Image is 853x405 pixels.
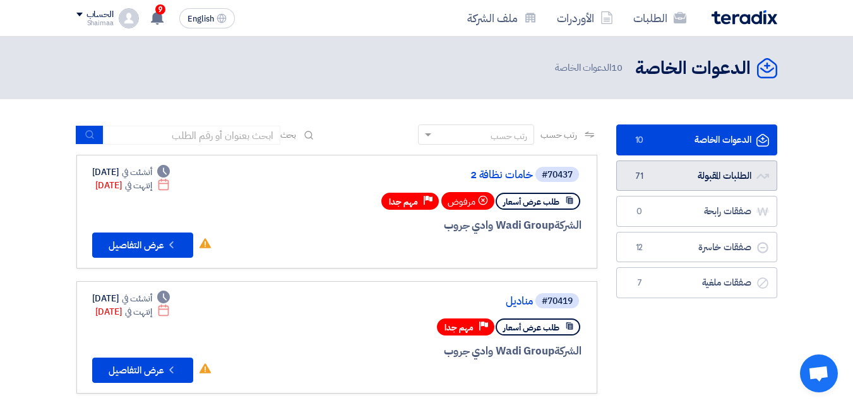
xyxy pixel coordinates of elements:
span: مهم جدا [444,322,474,334]
span: مهم جدا [389,196,418,208]
span: طلب عرض أسعار [503,322,559,334]
div: الحساب [86,9,114,20]
a: صفقات ملغية7 [616,267,777,298]
span: الشركة [554,343,582,359]
div: Wadi Group وادي جروب [278,343,582,360]
a: خامات نظافة 2 [280,169,533,181]
div: [DATE] [95,179,170,192]
span: 10 [632,134,647,147]
span: بحث [280,128,297,142]
h2: الدعوات الخاصة [635,56,751,81]
button: عرض التفاصيل [92,358,193,383]
a: الأوردرات [547,3,623,33]
a: الطلبات المقبولة71 [616,160,777,191]
div: Shaimaa [76,20,114,27]
span: أنشئت في [122,292,152,305]
span: رتب حسب [540,128,576,142]
span: الشركة [554,217,582,233]
span: إنتهت في [125,305,152,318]
div: #70419 [542,297,573,306]
span: English [188,15,214,23]
div: رتب حسب [491,130,527,143]
a: صفقات رابحة0 [616,196,777,227]
div: [DATE] [95,305,170,318]
span: 0 [632,205,647,218]
span: طلب عرض أسعار [503,196,559,208]
button: English [179,8,235,28]
img: Teradix logo [712,10,777,25]
a: صفقات خاسرة12 [616,232,777,263]
div: مرفوض [441,192,494,210]
span: 10 [611,61,623,75]
div: #70437 [542,171,573,179]
a: Open chat [800,354,838,392]
span: إنتهت في [125,179,152,192]
span: 71 [632,170,647,183]
a: الدعوات الخاصة10 [616,124,777,155]
a: الطلبات [623,3,696,33]
span: 7 [632,277,647,289]
div: [DATE] [92,292,170,305]
input: ابحث بعنوان أو رقم الطلب [104,126,280,145]
div: Wadi Group وادي جروب [278,217,582,234]
div: [DATE] [92,166,170,179]
span: الدعوات الخاصة [555,61,624,75]
img: profile_test.png [119,8,139,28]
span: 9 [155,4,165,15]
span: 12 [632,241,647,254]
a: ملف الشركة [457,3,547,33]
span: أنشئت في [122,166,152,179]
button: عرض التفاصيل [92,233,193,258]
a: مناديل [280,296,533,307]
